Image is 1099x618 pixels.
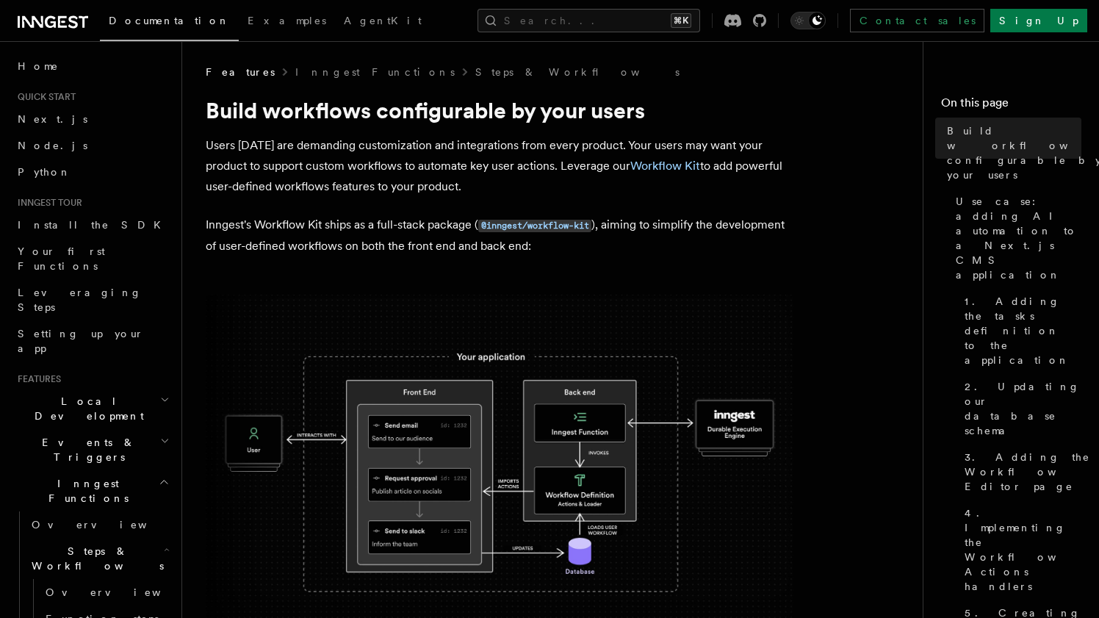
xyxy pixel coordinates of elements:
[12,159,173,185] a: Python
[344,15,422,26] span: AgentKit
[941,94,1081,118] h4: On this page
[18,140,87,151] span: Node.js
[950,188,1081,288] a: Use case: adding AI automation to a Next.js CMS application
[18,245,105,272] span: Your first Functions
[18,219,170,231] span: Install the SDK
[478,9,700,32] button: Search...⌘K
[18,287,142,313] span: Leveraging Steps
[941,118,1081,188] a: Build workflows configurable by your users
[959,444,1081,500] a: 3. Adding the Workflow Editor page
[965,379,1081,438] span: 2. Updating our database schema
[12,106,173,132] a: Next.js
[12,212,173,238] a: Install the SDK
[32,519,183,531] span: Overview
[478,220,591,232] code: @inngest/workflow-kit
[248,15,326,26] span: Examples
[26,538,173,579] button: Steps & Workflows
[239,4,335,40] a: Examples
[956,194,1081,282] span: Use case: adding AI automation to a Next.js CMS application
[990,9,1087,32] a: Sign Up
[965,294,1081,367] span: 1. Adding the tasks definition to the application
[965,506,1092,594] span: 4. Implementing the Workflow Actions handlers
[40,579,173,606] a: Overview
[100,4,239,41] a: Documentation
[12,320,173,362] a: Setting up your app
[630,159,700,173] a: Workflow Kit
[12,373,61,385] span: Features
[18,328,144,354] span: Setting up your app
[12,470,173,511] button: Inngest Functions
[295,65,455,79] a: Inngest Functions
[12,238,173,279] a: Your first Functions
[671,13,691,28] kbd: ⌘K
[965,450,1092,494] span: 3. Adding the Workflow Editor page
[12,388,173,429] button: Local Development
[12,132,173,159] a: Node.js
[850,9,984,32] a: Contact sales
[335,4,430,40] a: AgentKit
[206,97,793,123] h1: Build workflows configurable by your users
[18,166,71,178] span: Python
[959,288,1081,373] a: 1. Adding the tasks definition to the application
[18,113,87,125] span: Next.js
[18,59,59,73] span: Home
[206,65,275,79] span: Features
[12,476,159,506] span: Inngest Functions
[109,15,230,26] span: Documentation
[12,394,160,423] span: Local Development
[12,53,173,79] a: Home
[46,586,197,598] span: Overview
[12,91,76,103] span: Quick start
[26,511,173,538] a: Overview
[206,135,793,197] p: Users [DATE] are demanding customization and integrations from every product. Your users may want...
[12,279,173,320] a: Leveraging Steps
[959,500,1081,600] a: 4. Implementing the Workflow Actions handlers
[12,435,160,464] span: Events & Triggers
[478,218,591,231] a: @inngest/workflow-kit
[26,544,164,573] span: Steps & Workflows
[12,429,173,470] button: Events & Triggers
[790,12,826,29] button: Toggle dark mode
[206,215,793,256] p: Inngest's Workflow Kit ships as a full-stack package ( ), aiming to simplify the development of u...
[12,197,82,209] span: Inngest tour
[959,373,1081,444] a: 2. Updating our database schema
[475,65,680,79] a: Steps & Workflows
